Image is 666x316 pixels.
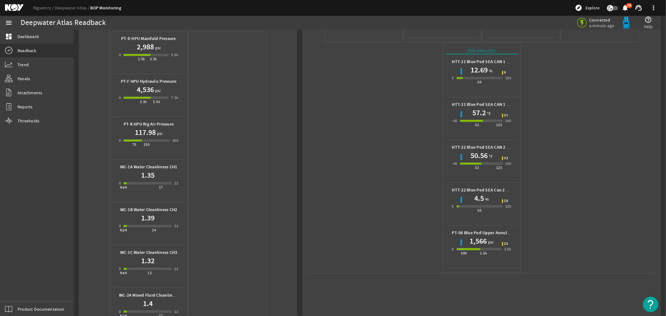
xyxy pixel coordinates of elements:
[505,203,511,210] div: 100
[172,137,178,144] div: 300
[154,45,161,51] span: psi
[505,75,511,81] div: 100
[452,75,454,81] div: 0
[475,165,479,171] div: 32
[17,62,29,68] span: Trend
[504,156,508,160] span: 53
[121,78,177,84] b: PT-F HPU Hydraulic Pressure
[445,47,518,54] div: Pod Analogs
[643,297,659,312] button: Open Resource Center
[119,292,187,298] b: WC-2A Mixed Fluid Cleanliness CH1
[452,246,454,252] div: 0
[504,242,508,246] span: 25
[635,4,642,12] mat-icon: support_agent
[452,160,457,167] div: -40
[620,17,633,29] img: Bluepod.svg
[461,250,467,256] div: 500
[141,170,155,180] h1: 1.35
[119,137,121,144] div: 0
[471,151,488,160] h1: 50.56
[120,207,177,213] b: WC-1B Water Cleanliness CH2
[504,71,506,75] span: 9
[124,121,174,127] b: PT-K HPU Rig Air Pressure
[33,5,55,11] a: Rigsentry
[150,56,157,62] div: 3.3k
[452,187,525,193] b: HTT-22 Blue Pod SEA Can 2 Humidity
[622,5,629,11] button: 78
[55,5,91,11] a: Deepwater Atlas
[585,5,599,11] span: Explore
[171,95,178,101] div: 7.5k
[120,270,127,276] div: NaN
[17,33,39,40] span: Dashboard
[119,95,121,101] div: 0
[504,114,508,117] span: 57
[21,20,106,26] div: Deepwater Atlas Readback
[452,59,525,65] b: HTT-21 Blue Pod SEA CAN 1 Humidity
[174,309,178,315] div: 22
[452,230,529,236] b: PT-08 Blue Pod Upper Annular Pressure
[572,3,602,13] button: Explore
[505,118,511,124] div: 140
[171,52,178,58] div: 5.0k
[119,223,121,229] div: 0
[478,79,482,85] div: 50
[589,17,616,23] span: Connected
[119,266,121,272] div: 0
[475,122,479,128] div: 32
[589,23,616,28] span: a minute ago
[487,239,494,245] span: psi
[484,196,489,202] span: %
[17,118,40,124] span: Thresholds
[152,227,156,233] div: 14
[5,19,12,27] mat-icon: menu
[645,16,652,23] mat-icon: help_outline
[143,299,153,309] h1: 1.4
[140,99,147,105] div: 3.3k
[153,99,160,105] div: 5.5k
[5,33,12,40] mat-icon: dashboard
[488,68,493,74] span: %
[474,193,484,203] h1: 4.5
[17,76,30,82] span: Panels
[154,87,161,94] span: psi
[480,250,487,256] div: 1.8k
[174,266,178,272] div: 22
[452,118,457,124] div: -40
[496,122,502,128] div: 125
[17,104,33,110] span: Reports
[132,141,136,148] div: 70
[472,108,486,118] h1: 57.2
[486,111,491,117] span: °F
[504,246,511,252] div: 3.0k
[141,213,155,223] h1: 1.39
[120,184,127,190] div: NaN
[119,52,121,58] div: 0
[471,65,488,75] h1: 12.69
[504,199,508,203] span: 10
[452,203,454,210] div: 0
[17,47,36,54] span: Readback
[622,4,629,12] mat-icon: notifications
[646,0,661,15] button: more_vert
[137,42,154,52] h1: 2,988
[496,165,502,171] div: 125
[452,101,532,107] b: HTT-21 Blue Pod SEA CAN 1 Temperature
[159,184,163,190] div: 17
[120,164,177,170] b: WC-1A Water Cleanliness CH1
[121,36,176,42] b: PT-D HPU Manifold Pressure
[120,227,127,233] div: NaN
[478,207,482,214] div: 50
[156,130,163,136] span: psi
[120,249,177,255] b: WC-1C Water Cleanliness CH3
[174,223,178,229] div: 22
[174,180,178,186] div: 22
[148,270,152,276] div: 12
[575,4,582,12] mat-icon: explore
[488,153,493,160] span: °F
[17,90,42,96] span: Attachments
[470,236,487,246] h1: 1,566
[137,85,154,95] h1: 4,536
[644,23,653,30] span: Help
[119,180,121,186] div: 0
